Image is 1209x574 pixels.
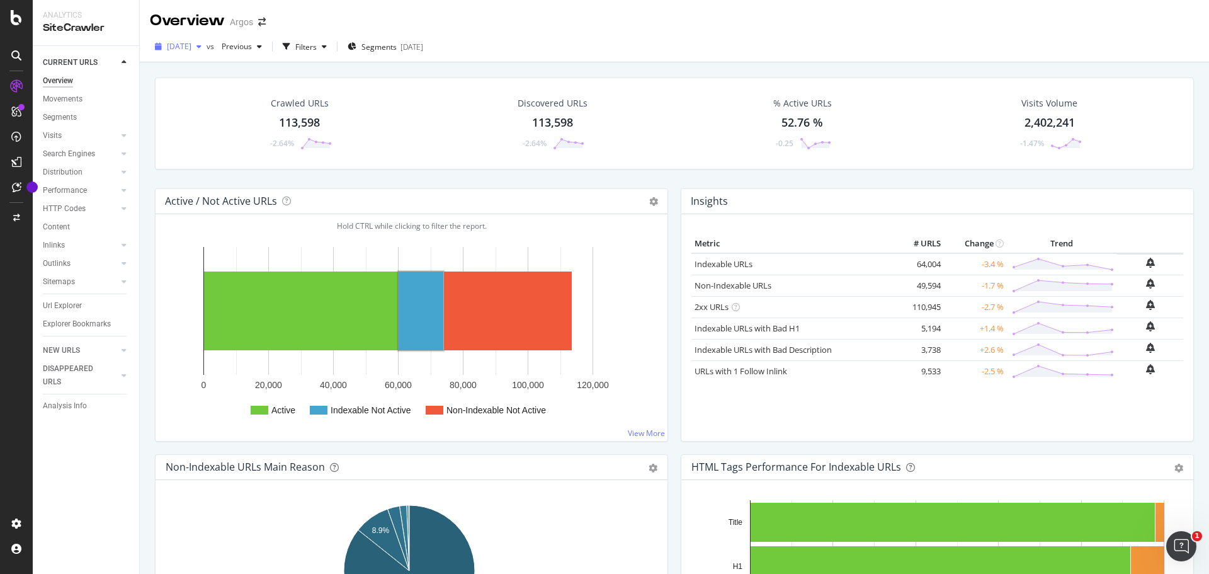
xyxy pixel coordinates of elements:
[43,129,118,142] a: Visits
[518,97,587,110] div: Discovered URLs
[43,257,118,270] a: Outlinks
[258,18,266,26] div: arrow-right-arrow-left
[695,258,752,270] a: Indexable URLs
[165,193,277,210] h4: Active / Not Active URLs
[400,42,423,52] div: [DATE]
[628,428,665,439] a: View More
[295,42,317,52] div: Filters
[270,138,294,149] div: -2.64%
[894,360,944,382] td: 9,533
[1021,97,1077,110] div: Visits Volume
[26,181,38,193] div: Tooltip anchor
[532,115,573,131] div: 113,598
[43,184,118,197] a: Performance
[733,562,743,571] text: H1
[217,37,267,57] button: Previous
[691,193,728,210] h4: Insights
[43,257,71,270] div: Outlinks
[43,318,130,331] a: Explorer Bookmarks
[271,405,295,415] text: Active
[230,16,253,28] div: Argos
[446,405,546,415] text: Non-Indexable Not Active
[512,380,544,390] text: 100,000
[691,461,901,473] div: HTML Tags Performance for Indexable URLs
[43,275,75,289] div: Sitemaps
[43,10,129,21] div: Analytics
[43,74,73,88] div: Overview
[166,234,653,431] svg: A chart.
[43,299,82,313] div: Url Explorer
[773,97,832,110] div: % Active URLs
[43,129,62,142] div: Visits
[1007,234,1117,253] th: Trend
[944,253,1007,275] td: -3.4 %
[944,360,1007,382] td: -2.5 %
[43,93,82,106] div: Movements
[894,339,944,360] td: 3,738
[43,56,98,69] div: CURRENT URLS
[43,56,118,69] a: CURRENT URLS
[894,275,944,296] td: 49,594
[43,74,130,88] a: Overview
[43,318,111,331] div: Explorer Bookmarks
[695,280,771,291] a: Non-Indexable URLs
[649,197,658,206] i: Options
[894,318,944,339] td: 5,194
[1020,138,1044,149] div: -1.47%
[695,323,800,334] a: Indexable URLs with Bad H1
[691,234,894,253] th: Metric
[43,166,118,179] a: Distribution
[894,296,944,318] td: 110,945
[729,518,743,527] text: Title
[695,301,729,313] a: 2xx URLs
[43,275,118,289] a: Sitemaps
[43,111,77,124] div: Segments
[337,221,487,231] span: Hold CTRL while clicking to filter the report.
[577,380,609,390] text: 120,000
[43,221,70,234] div: Content
[43,344,118,357] a: NEW URLS
[1146,364,1155,374] div: bell-plus
[43,399,87,413] div: Analysis Info
[1146,321,1155,331] div: bell-plus
[201,380,207,390] text: 0
[1146,278,1155,289] div: bell-plus
[255,380,282,390] text: 20,000
[1025,115,1075,131] div: 2,402,241
[43,299,130,313] a: Url Explorer
[944,339,1007,360] td: +2.6 %
[43,166,82,179] div: Distribution
[331,405,411,415] text: Indexable Not Active
[167,41,191,52] span: 2025 Aug. 27th
[279,115,320,131] div: 113,598
[649,464,657,473] div: gear
[1166,531,1196,561] iframe: Intercom live chat
[450,380,477,390] text: 80,000
[43,21,129,35] div: SiteCrawler
[43,111,130,124] a: Segments
[894,234,944,253] th: # URLS
[695,365,787,377] a: URLs with 1 Follow Inlink
[43,239,118,252] a: Inlinks
[944,234,1007,253] th: Change
[320,380,347,390] text: 40,000
[1146,343,1155,353] div: bell-plus
[1192,531,1202,541] span: 1
[361,42,397,52] span: Segments
[944,275,1007,296] td: -1.7 %
[43,147,118,161] a: Search Engines
[43,221,130,234] a: Content
[385,380,412,390] text: 60,000
[944,318,1007,339] td: +1.4 %
[43,344,80,357] div: NEW URLS
[1174,464,1183,473] div: gear
[150,37,207,57] button: [DATE]
[43,362,106,389] div: DISAPPEARED URLS
[217,41,252,52] span: Previous
[343,37,428,57] button: Segments[DATE]
[278,37,332,57] button: Filters
[523,138,547,149] div: -2.64%
[43,362,118,389] a: DISAPPEARED URLS
[43,399,130,413] a: Analysis Info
